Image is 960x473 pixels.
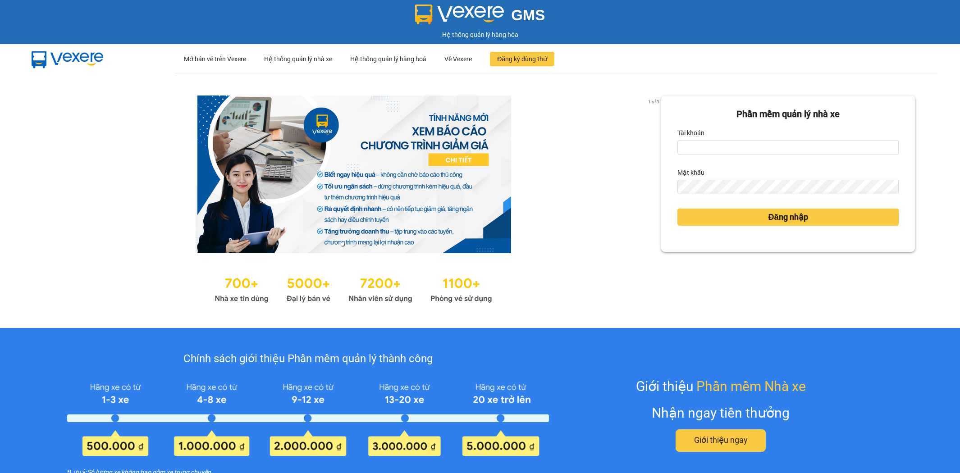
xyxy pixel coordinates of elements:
li: slide item 2 [352,242,355,246]
div: Mở bán vé trên Vexere [184,45,246,73]
span: GMS [511,7,545,23]
label: Mật khẩu [677,165,704,180]
div: Chính sách giới thiệu Phần mềm quản lý thành công [67,350,549,368]
button: previous slide / item [45,96,58,253]
p: 1 of 3 [645,96,661,107]
img: logo 2 [415,5,504,24]
img: mbUUG5Q.png [23,44,113,74]
button: Đăng nhập [677,209,899,226]
a: GMS [415,14,545,21]
div: Phần mềm quản lý nhà xe [677,107,899,121]
button: Giới thiệu ngay [676,429,766,452]
div: Giới thiệu [636,376,806,397]
span: Phần mềm Nhà xe [696,376,806,397]
div: Về Vexere [444,45,472,73]
label: Tài khoản [677,126,704,140]
li: slide item 1 [341,242,344,246]
div: Nhận ngay tiền thưởng [652,402,790,423]
div: Hệ thống quản lý nhà xe [264,45,332,73]
div: Hệ thống quản lý hàng hóa [2,30,958,40]
button: Đăng ký dùng thử [490,52,554,66]
span: Đăng ký dùng thử [497,54,547,64]
button: next slide / item [649,96,661,253]
input: Mật khẩu [677,180,899,194]
span: Đăng nhập [768,211,808,223]
li: slide item 3 [362,242,366,246]
img: policy-intruduce-detail.png [67,379,549,456]
div: Hệ thống quản lý hàng hoá [350,45,426,73]
img: Statistics.png [215,271,492,305]
input: Tài khoản [677,140,899,155]
span: Giới thiệu ngay [694,434,748,446]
